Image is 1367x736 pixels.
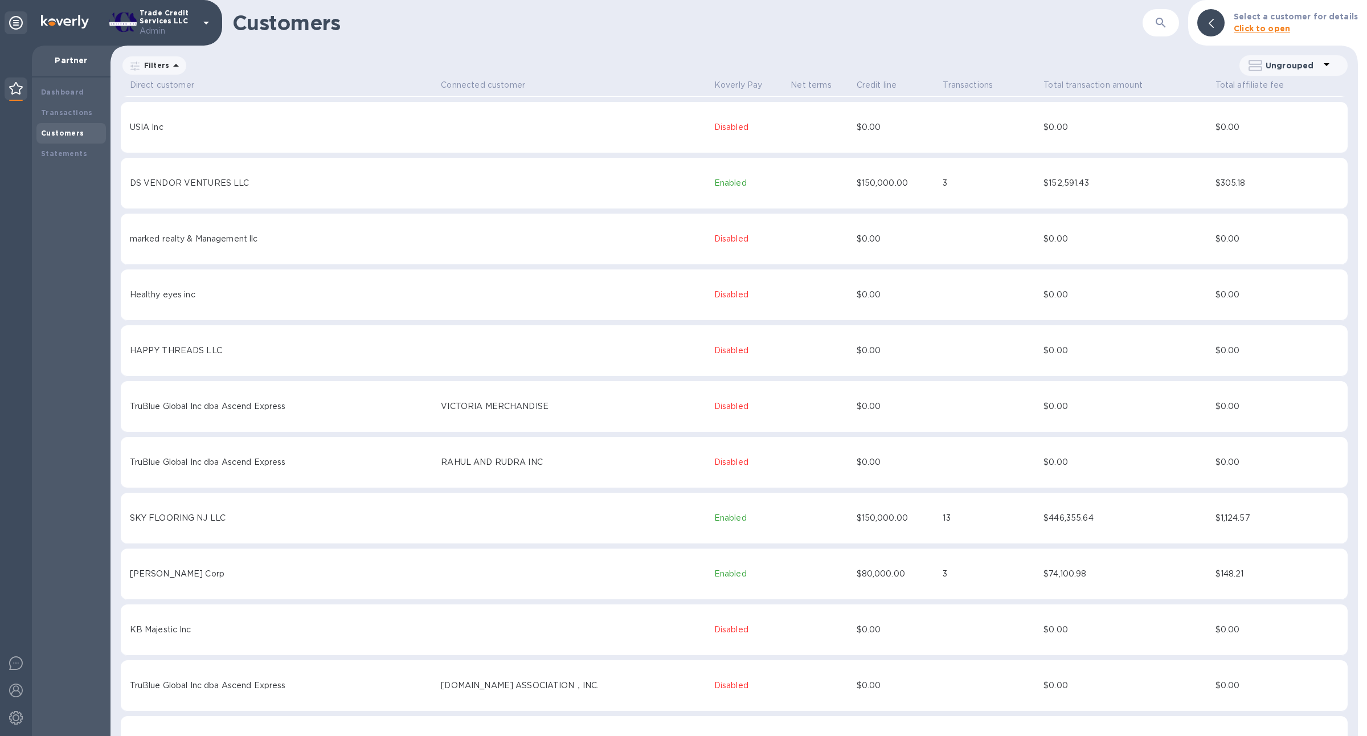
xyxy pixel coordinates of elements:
[1215,289,1339,301] div: $0.00
[714,78,763,92] span: Koverly Pay
[714,680,786,692] p: Disabled
[130,177,437,189] div: DS VENDOR VENTURES LLC
[857,680,939,692] div: $0.00
[441,680,710,692] div: [DOMAIN_NAME] ASSOCIATION，INC.
[1215,456,1339,468] div: $0.00
[943,177,1039,189] div: 3
[714,345,786,357] p: Disabled
[857,121,939,133] div: $0.00
[1043,233,1210,245] div: $0.00
[441,78,525,92] span: Connected customer
[441,400,710,412] div: VICTORIA MERCHANDISE
[791,78,831,92] span: Net terms
[41,88,84,96] b: Dashboard
[714,400,786,412] p: Disabled
[41,149,87,158] b: Statements
[130,78,209,92] span: Direct customer
[1043,177,1210,189] div: $152,591.43
[857,289,939,301] div: $0.00
[1215,78,1284,92] span: Total affiliate fee
[1215,233,1339,245] div: $0.00
[130,121,437,133] div: USIA Inc
[1043,400,1210,412] div: $0.00
[1043,289,1210,301] div: $0.00
[1215,78,1299,92] span: Total affiliate fee
[1234,12,1358,21] b: Select a customer for details
[943,512,1039,524] div: 13
[1215,121,1339,133] div: $0.00
[140,9,197,37] p: Trade Credit Services LLC
[1043,345,1210,357] div: $0.00
[857,177,939,189] div: $150,000.00
[714,289,786,301] p: Disabled
[130,456,437,468] div: TruBlue Global Inc dba Ascend Express
[943,78,993,92] span: Transactions
[130,78,194,92] span: Direct customer
[943,78,1008,92] span: Transactions
[130,289,437,301] div: Healthy eyes inc
[41,15,89,28] img: Logo
[130,624,437,636] div: KB Majestic Inc
[714,624,786,636] p: Disabled
[41,129,84,137] b: Customers
[857,568,939,580] div: $80,000.00
[232,11,990,35] h1: Customers
[1043,680,1210,692] div: $0.00
[1215,512,1339,524] div: $1,124.57
[714,568,786,580] p: Enabled
[140,25,197,37] p: Admin
[1043,121,1210,133] div: $0.00
[1215,345,1339,357] div: $0.00
[714,121,786,133] p: Disabled
[857,78,897,92] span: Credit line
[130,400,437,412] div: TruBlue Global Inc dba Ascend Express
[1215,177,1339,189] div: $305.18
[1043,456,1210,468] div: $0.00
[857,512,939,524] div: $150,000.00
[41,55,101,66] p: Partner
[130,345,437,357] div: HAPPY THREADS LLC
[130,568,437,580] div: [PERSON_NAME] Corp
[441,456,710,468] div: RAHUL AND RUDRA INC
[714,512,786,524] p: Enabled
[857,624,939,636] div: $0.00
[1215,400,1339,412] div: $0.00
[857,345,939,357] div: $0.00
[1215,624,1339,636] div: $0.00
[857,78,912,92] span: Credit line
[1043,78,1143,92] span: Total transaction amount
[857,233,939,245] div: $0.00
[1043,78,1157,92] span: Total transaction amount
[130,512,437,524] div: SKY FLOORING NJ LLC
[714,233,786,245] p: Disabled
[1215,568,1339,580] div: $148.21
[130,233,437,245] div: marked realty & Management llc
[130,680,437,692] div: TruBlue Global Inc dba Ascend Express
[857,400,939,412] div: $0.00
[943,568,1039,580] div: 3
[9,82,23,95] img: Partner
[1043,624,1210,636] div: $0.00
[714,456,786,468] p: Disabled
[140,60,169,70] p: Filters
[714,177,786,189] p: Enabled
[41,108,93,117] b: Transactions
[5,11,27,34] div: Unpin categories
[1043,512,1210,524] div: $446,355.64
[857,456,939,468] div: $0.00
[1215,680,1339,692] div: $0.00
[1043,568,1210,580] div: $74,100.98
[1266,60,1320,71] p: Ungrouped
[1234,24,1290,33] b: Click to open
